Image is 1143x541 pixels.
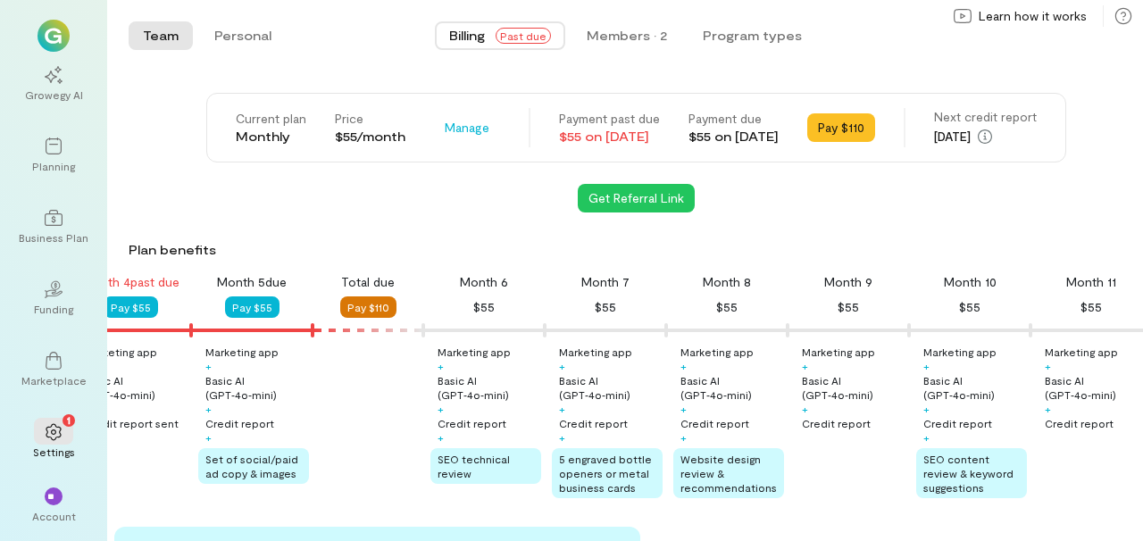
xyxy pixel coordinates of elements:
[688,21,816,50] button: Program types
[587,27,667,45] div: Members · 2
[807,113,875,142] button: Pay $110
[680,373,784,402] div: Basic AI (GPT‑4o‑mini)
[595,296,616,318] div: $55
[559,110,660,128] div: Payment past due
[559,128,660,146] div: $55 on [DATE]
[129,21,193,50] button: Team
[688,110,779,128] div: Payment due
[205,373,309,402] div: Basic AI (GPT‑4o‑mini)
[680,453,777,494] span: Website design review & recommendations
[25,87,83,102] div: Growegy AI
[335,128,405,146] div: $55/month
[217,273,287,291] div: Month 5 due
[205,416,274,430] div: Credit report
[438,359,444,373] div: +
[205,453,298,479] span: Set of social/paid ad copy & images
[559,453,652,494] span: 5 engraved bottle openers or metal business cards
[236,128,306,146] div: Monthly
[335,110,405,128] div: Price
[581,273,630,291] div: Month 7
[129,241,1136,259] div: Plan benefits
[438,416,506,430] div: Credit report
[460,273,508,291] div: Month 6
[438,373,541,402] div: Basic AI (GPT‑4o‑mini)
[33,445,75,459] div: Settings
[21,337,86,402] a: Marketplace
[959,296,980,318] div: $55
[923,359,930,373] div: +
[84,345,157,359] div: Marketing app
[923,430,930,445] div: +
[84,373,188,402] div: Basic AI (GPT‑4o‑mini)
[1045,359,1051,373] div: +
[200,21,286,50] button: Personal
[703,273,751,291] div: Month 8
[84,416,179,430] div: Credit report sent
[341,273,395,291] div: Total due
[923,373,1027,402] div: Basic AI (GPT‑4o‑mini)
[21,195,86,259] a: Business Plan
[559,373,663,402] div: Basic AI (GPT‑4o‑mini)
[21,373,87,387] div: Marketplace
[205,345,279,359] div: Marketing app
[67,412,71,428] span: 1
[21,123,86,187] a: Planning
[32,159,75,173] div: Planning
[680,345,754,359] div: Marketing app
[802,373,905,402] div: Basic AI (GPT‑4o‑mini)
[104,296,158,318] button: Pay $55
[205,430,212,445] div: +
[205,359,212,373] div: +
[225,296,279,318] button: Pay $55
[438,453,510,479] span: SEO technical review
[1045,345,1118,359] div: Marketing app
[559,359,565,373] div: +
[923,345,997,359] div: Marketing app
[559,402,565,416] div: +
[21,409,86,473] a: Settings
[716,296,738,318] div: $55
[680,430,687,445] div: +
[578,184,695,212] button: Get Referral Link
[434,113,500,142] div: Manage
[802,402,808,416] div: +
[21,266,86,330] a: Funding
[923,416,992,430] div: Credit report
[435,21,565,50] button: BillingPast due
[438,402,444,416] div: +
[934,126,1037,147] div: [DATE]
[1080,296,1102,318] div: $55
[236,110,306,128] div: Current plan
[559,430,565,445] div: +
[1045,402,1051,416] div: +
[438,430,444,445] div: +
[688,128,779,146] div: $55 on [DATE]
[559,416,628,430] div: Credit report
[19,230,88,245] div: Business Plan
[1045,416,1114,430] div: Credit report
[21,52,86,116] a: Growegy AI
[32,509,76,523] div: Account
[824,273,872,291] div: Month 9
[445,119,489,137] span: Manage
[838,296,859,318] div: $55
[802,345,875,359] div: Marketing app
[923,402,930,416] div: +
[496,28,551,44] span: Past due
[680,359,687,373] div: +
[923,453,1014,494] span: SEO content review & keyword suggestions
[340,296,396,318] button: Pay $110
[944,273,997,291] div: Month 10
[473,296,495,318] div: $55
[559,345,632,359] div: Marketing app
[934,108,1037,126] div: Next credit report
[438,345,511,359] div: Marketing app
[82,273,179,291] div: Month 4 past due
[205,402,212,416] div: +
[680,416,749,430] div: Credit report
[802,416,871,430] div: Credit report
[680,402,687,416] div: +
[34,302,73,316] div: Funding
[1066,273,1116,291] div: Month 11
[572,21,681,50] button: Members · 2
